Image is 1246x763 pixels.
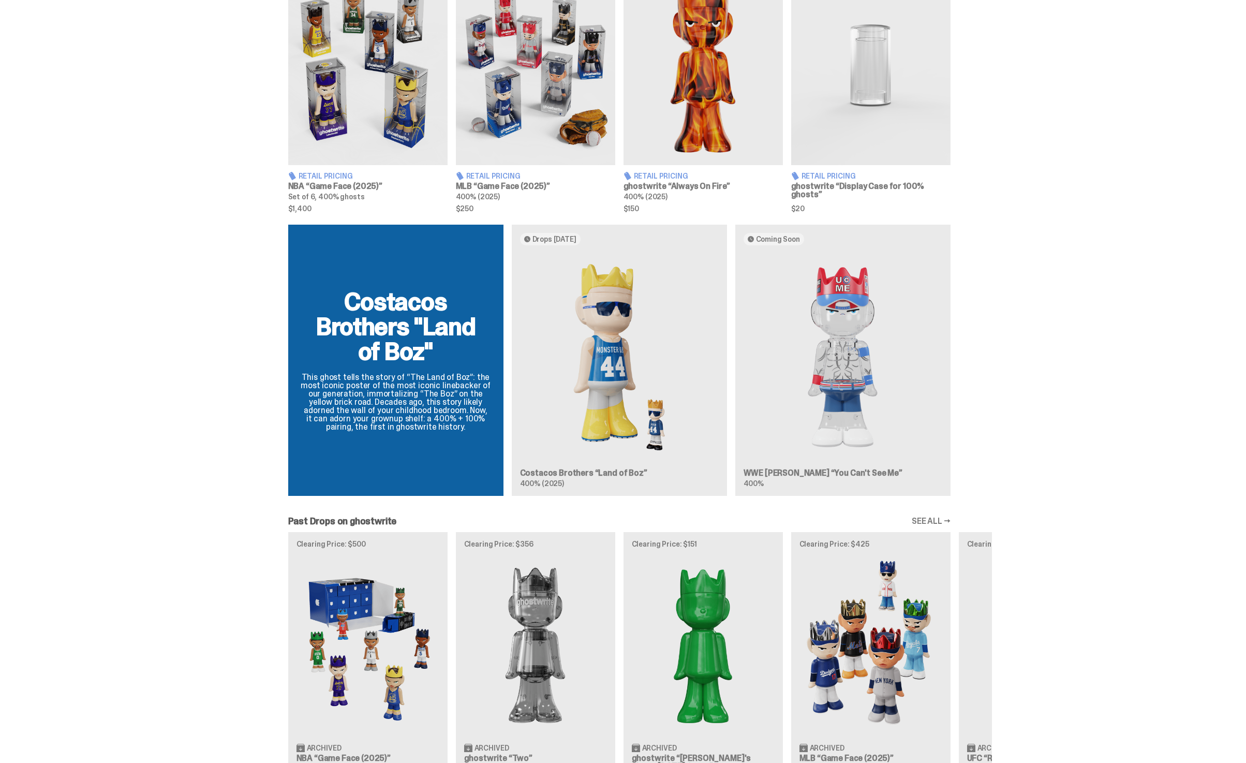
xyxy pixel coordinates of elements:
[799,540,942,548] p: Clearing Price: $425
[632,556,775,735] img: Schrödinger's ghost: Sunday Green
[474,744,509,752] span: Archived
[532,235,576,243] span: Drops [DATE]
[288,182,448,190] h3: NBA “Game Face (2025)”
[456,192,500,201] span: 400% (2025)
[301,289,491,364] h2: Costacos Brothers "Land of Boz"
[802,172,856,180] span: Retail Pricing
[307,744,342,752] span: Archived
[296,540,439,548] p: Clearing Price: $500
[520,469,719,477] h3: Costacos Brothers “Land of Boz”
[756,235,800,243] span: Coming Soon
[744,469,942,477] h3: WWE [PERSON_NAME] “You Can't See Me”
[744,254,942,461] img: You Can't See Me
[296,754,439,762] h3: NBA “Game Face (2025)”
[301,373,491,431] p: This ghost tells the story of “The Land of Boz”: the most iconic poster of the most iconic lineba...
[977,744,1012,752] span: Archived
[456,182,615,190] h3: MLB “Game Face (2025)”
[466,172,521,180] span: Retail Pricing
[520,479,564,488] span: 400% (2025)
[456,205,615,212] span: $250
[624,205,783,212] span: $150
[288,205,448,212] span: $1,400
[799,754,942,762] h3: MLB “Game Face (2025)”
[296,556,439,735] img: Game Face (2025)
[799,556,942,735] img: Game Face (2025)
[624,192,667,201] span: 400% (2025)
[464,540,607,548] p: Clearing Price: $356
[791,182,951,199] h3: ghostwrite “Display Case for 100% ghosts”
[464,754,607,762] h3: ghostwrite “Two”
[642,744,677,752] span: Archived
[810,744,844,752] span: Archived
[299,172,353,180] span: Retail Pricing
[791,205,951,212] span: $20
[967,754,1110,762] h3: UFC “Ruby”
[288,517,397,526] h2: Past Drops on ghostwrite
[912,517,951,525] a: SEE ALL →
[464,556,607,735] img: Two
[634,172,688,180] span: Retail Pricing
[744,479,764,488] span: 400%
[624,182,783,190] h3: ghostwrite “Always On Fire”
[520,254,719,461] img: Land of Boz
[967,556,1110,735] img: Ruby
[288,192,365,201] span: Set of 6, 400% ghosts
[967,540,1110,548] p: Clearing Price: $150
[632,540,775,548] p: Clearing Price: $151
